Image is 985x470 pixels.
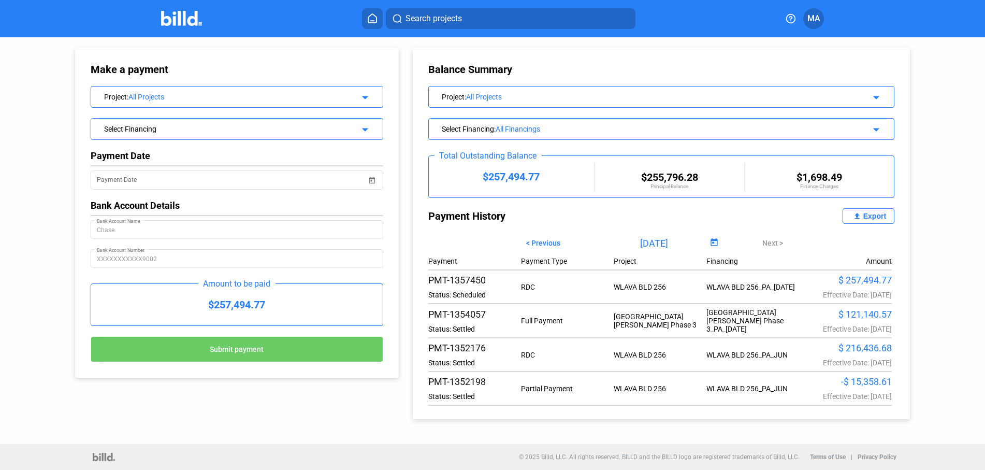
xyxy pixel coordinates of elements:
[494,125,496,133] span: :
[442,123,837,133] div: Select Financing
[706,283,799,291] div: WLAVA BLD 256_PA_[DATE]
[428,376,521,387] div: PMT-1352198
[706,308,799,333] div: [GEOGRAPHIC_DATA][PERSON_NAME] Phase 3_PA_[DATE]
[519,453,800,461] p: © 2025 Billd, LLC. All rights reserved. BILLD and the BILLD logo are registered trademarks of Bil...
[91,63,266,76] div: Make a payment
[521,257,614,265] div: Payment Type
[128,93,343,101] div: All Projects
[442,91,837,101] div: Project
[466,93,837,101] div: All Projects
[707,236,721,250] button: Open calendar
[93,453,115,461] img: logo
[614,351,706,359] div: WLAVA BLD 256
[755,234,791,252] button: Next >
[868,122,881,134] mat-icon: arrow_drop_down
[595,171,744,183] div: $255,796.28
[799,325,892,333] div: Effective Date: [DATE]
[799,343,892,353] div: $ 216,436.68
[357,90,370,102] mat-icon: arrow_drop_down
[614,312,706,329] div: [GEOGRAPHIC_DATA][PERSON_NAME] Phase 3
[595,183,744,189] div: Principal Balance
[428,291,521,299] div: Status: Scheduled
[521,283,614,291] div: RDC
[367,169,378,179] button: Open calendar
[799,376,892,387] div: -$ 15,358.61
[434,151,542,161] div: Total Outstanding Balance
[868,90,881,102] mat-icon: arrow_drop_down
[807,12,820,25] span: MA
[428,275,521,286] div: PMT-1357450
[799,309,892,320] div: $ 121,140.57
[386,8,635,29] button: Search projects
[518,234,568,252] button: < Previous
[428,359,521,367] div: Status: Settled
[866,257,892,265] div: Amount
[428,208,661,224] div: Payment History
[465,93,466,101] span: :
[357,122,370,134] mat-icon: arrow_drop_down
[799,275,892,286] div: $ 257,494.77
[161,11,202,26] img: Billd Company Logo
[762,239,783,247] span: Next >
[521,317,614,325] div: Full Payment
[429,170,594,183] div: $257,494.77
[428,309,521,320] div: PMT-1354057
[745,171,894,183] div: $1,698.49
[614,283,706,291] div: WLAVA BLD 256
[198,279,276,289] div: Amount to be paid
[803,8,824,29] button: MA
[799,291,892,299] div: Effective Date: [DATE]
[863,212,886,220] div: Export
[851,210,863,222] mat-icon: file_upload
[706,351,799,359] div: WLAVA BLD 256_PA_JUN
[428,325,521,333] div: Status: Settled
[614,257,706,265] div: Project
[428,257,521,265] div: Payment
[428,63,894,76] div: Balance Summary
[91,284,383,325] div: $257,494.77
[91,200,383,211] div: Bank Account Details
[706,257,799,265] div: Financing
[127,93,128,101] span: :
[428,392,521,401] div: Status: Settled
[521,351,614,359] div: RDC
[799,359,892,367] div: Effective Date: [DATE]
[851,453,852,461] p: |
[614,384,706,393] div: WLAVA BLD 256
[91,150,383,161] div: Payment Date
[526,239,560,247] span: < Previous
[496,125,837,133] div: All Financings
[91,336,383,362] button: Submit payment
[810,453,846,461] b: Terms of Use
[104,91,343,101] div: Project
[104,123,343,133] div: Select Financing
[799,392,892,401] div: Effective Date: [DATE]
[428,343,521,353] div: PMT-1352176
[706,384,799,393] div: WLAVA BLD 256_PA_JUN
[843,208,894,224] button: Export
[210,346,264,354] span: Submit payment
[745,183,894,189] div: Finance Charges
[521,384,614,393] div: Partial Payment
[858,453,896,461] b: Privacy Policy
[405,12,462,25] span: Search projects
